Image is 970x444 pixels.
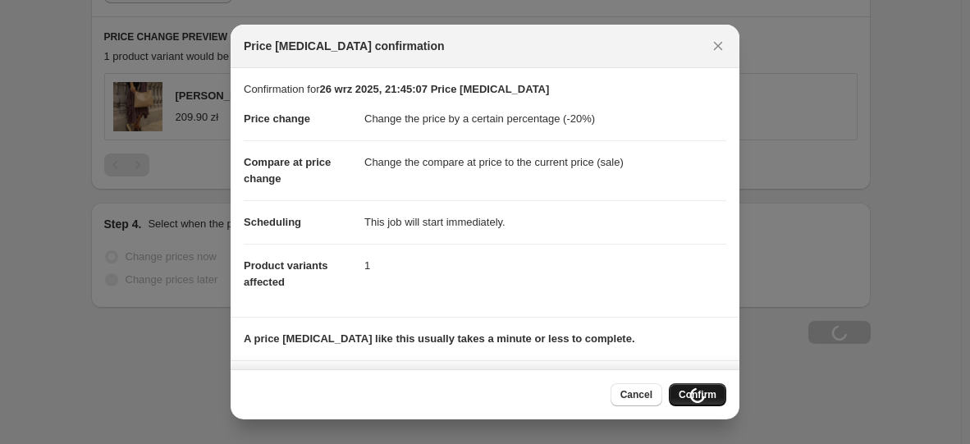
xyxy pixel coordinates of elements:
[244,156,331,185] span: Compare at price change
[364,244,726,287] dd: 1
[244,112,310,125] span: Price change
[244,216,301,228] span: Scheduling
[364,98,726,140] dd: Change the price by a certain percentage (-20%)
[364,200,726,244] dd: This job will start immediately.
[244,38,445,54] span: Price [MEDICAL_DATA] confirmation
[707,34,730,57] button: Close
[244,332,635,345] b: A price [MEDICAL_DATA] like this usually takes a minute or less to complete.
[620,388,652,401] span: Cancel
[611,383,662,406] button: Cancel
[244,81,726,98] p: Confirmation for
[364,140,726,184] dd: Change the compare at price to the current price (sale)
[244,259,328,288] span: Product variants affected
[319,83,549,95] b: 26 wrz 2025, 21:45:07 Price [MEDICAL_DATA]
